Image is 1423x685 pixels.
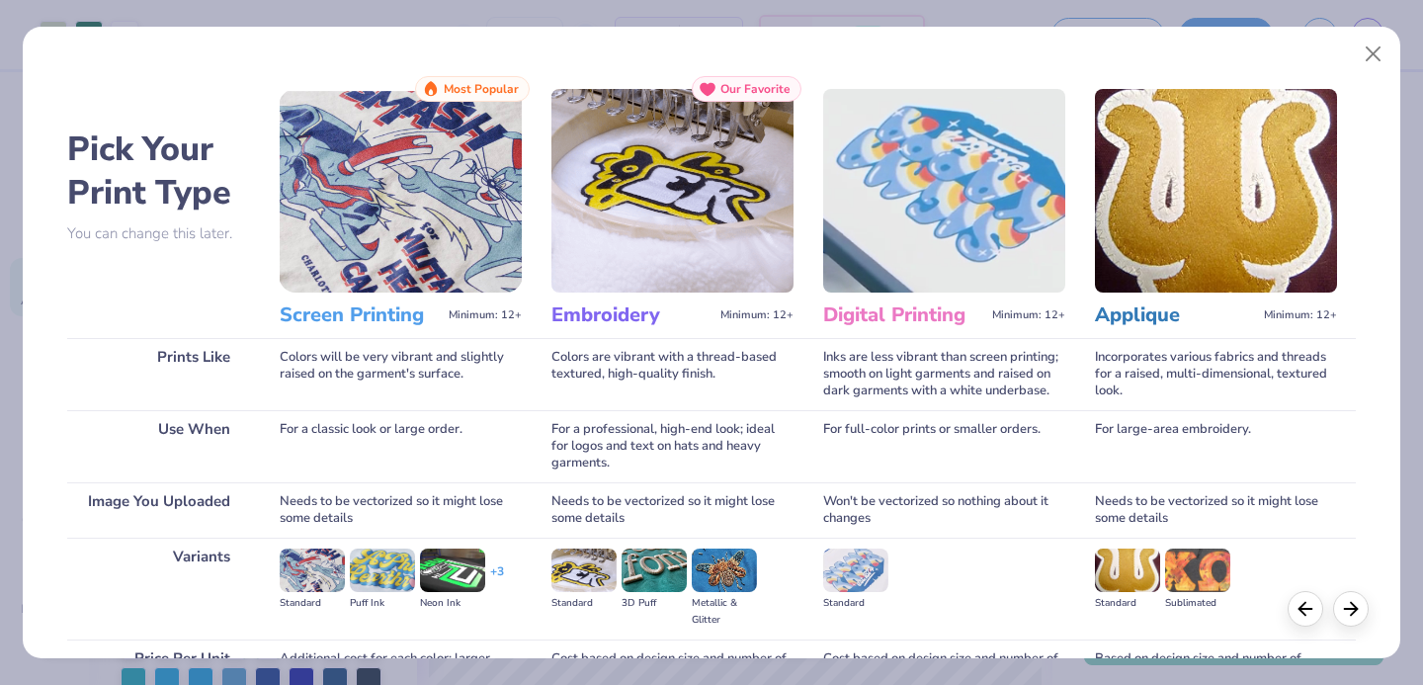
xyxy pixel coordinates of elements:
[823,338,1065,410] div: Inks are less vibrant than screen printing; smooth on light garments and raised on dark garments ...
[67,225,250,242] p: You can change this later.
[823,89,1065,293] img: Digital Printing
[420,595,485,612] div: Neon Ink
[622,549,687,592] img: 3D Puff
[1095,302,1256,328] h3: Applique
[692,549,757,592] img: Metallic & Glitter
[622,595,687,612] div: 3D Puff
[1355,36,1392,73] button: Close
[720,82,791,96] span: Our Favorite
[823,410,1065,482] div: For full-color prints or smaller orders.
[1095,482,1337,538] div: Needs to be vectorized so it might lose some details
[280,410,522,482] div: For a classic look or large order.
[551,595,617,612] div: Standard
[1095,595,1160,612] div: Standard
[280,338,522,410] div: Colors will be very vibrant and slightly raised on the garment's surface.
[67,538,250,640] div: Variants
[67,482,250,538] div: Image You Uploaded
[1095,549,1160,592] img: Standard
[280,595,345,612] div: Standard
[1095,338,1337,410] div: Incorporates various fabrics and threads for a raised, multi-dimensional, textured look.
[823,549,888,592] img: Standard
[823,302,984,328] h3: Digital Printing
[720,308,794,322] span: Minimum: 12+
[551,338,794,410] div: Colors are vibrant with a thread-based textured, high-quality finish.
[280,482,522,538] div: Needs to be vectorized so it might lose some details
[280,302,441,328] h3: Screen Printing
[449,308,522,322] span: Minimum: 12+
[490,563,504,597] div: + 3
[67,410,250,482] div: Use When
[551,89,794,293] img: Embroidery
[551,410,794,482] div: For a professional, high-end look; ideal for logos and text on hats and heavy garments.
[1095,89,1337,293] img: Applique
[420,549,485,592] img: Neon Ink
[551,482,794,538] div: Needs to be vectorized so it might lose some details
[280,89,522,293] img: Screen Printing
[350,549,415,592] img: Puff Ink
[444,82,519,96] span: Most Popular
[1165,595,1230,612] div: Sublimated
[551,302,712,328] h3: Embroidery
[992,308,1065,322] span: Minimum: 12+
[551,549,617,592] img: Standard
[1095,410,1337,482] div: For large-area embroidery.
[67,128,250,214] h2: Pick Your Print Type
[350,595,415,612] div: Puff Ink
[823,595,888,612] div: Standard
[823,482,1065,538] div: Won't be vectorized so nothing about it changes
[692,595,757,629] div: Metallic & Glitter
[1264,308,1337,322] span: Minimum: 12+
[280,549,345,592] img: Standard
[67,338,250,410] div: Prints Like
[1165,549,1230,592] img: Sublimated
